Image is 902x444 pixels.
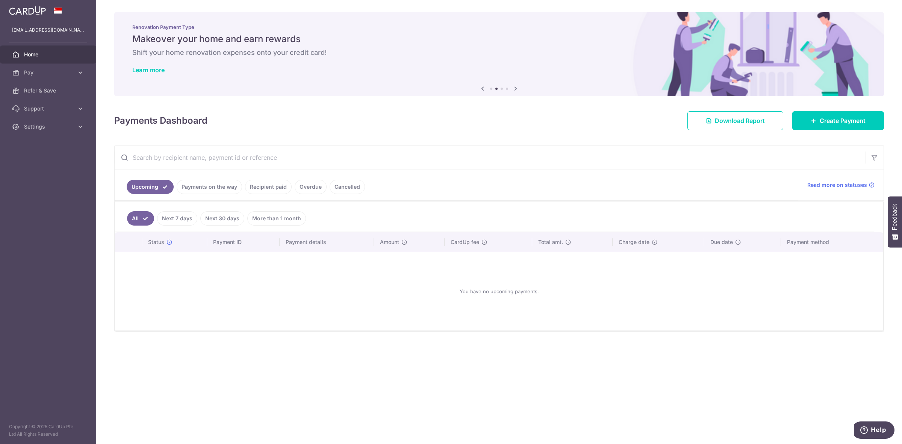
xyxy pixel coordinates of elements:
a: Download Report [687,111,783,130]
img: CardUp [9,6,46,15]
input: Search by recipient name, payment id or reference [115,145,866,170]
span: Pay [24,69,74,76]
span: Due date [710,238,733,246]
span: Create Payment [820,116,866,125]
h5: Makeover your home and earn rewards [132,33,866,45]
a: Overdue [295,180,327,194]
a: More than 1 month [247,211,306,226]
a: Next 7 days [157,211,197,226]
img: Renovation banner [114,12,884,96]
span: Settings [24,123,74,130]
a: Next 30 days [200,211,244,226]
a: Create Payment [792,111,884,130]
span: CardUp fee [451,238,479,246]
span: Total amt. [538,238,563,246]
iframe: Opens a widget where you can find more information [854,421,894,440]
span: Download Report [715,116,765,125]
div: You have no upcoming payments. [124,258,874,324]
th: Payment ID [207,232,280,252]
a: All [127,211,154,226]
span: Home [24,51,74,58]
span: Feedback [891,204,898,230]
h4: Payments Dashboard [114,114,207,127]
a: Payments on the way [177,180,242,194]
h6: Shift your home renovation expenses onto your credit card! [132,48,866,57]
p: [EMAIL_ADDRESS][DOMAIN_NAME] [12,26,84,34]
a: Learn more [132,66,165,74]
span: Amount [380,238,399,246]
th: Payment method [781,232,883,252]
span: Charge date [619,238,649,246]
th: Payment details [280,232,374,252]
span: Support [24,105,74,112]
span: Status [148,238,164,246]
a: Read more on statuses [807,181,875,189]
a: Upcoming [127,180,174,194]
a: Cancelled [330,180,365,194]
p: Renovation Payment Type [132,24,866,30]
a: Recipient paid [245,180,292,194]
span: Refer & Save [24,87,74,94]
span: Read more on statuses [807,181,867,189]
button: Feedback - Show survey [888,196,902,247]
